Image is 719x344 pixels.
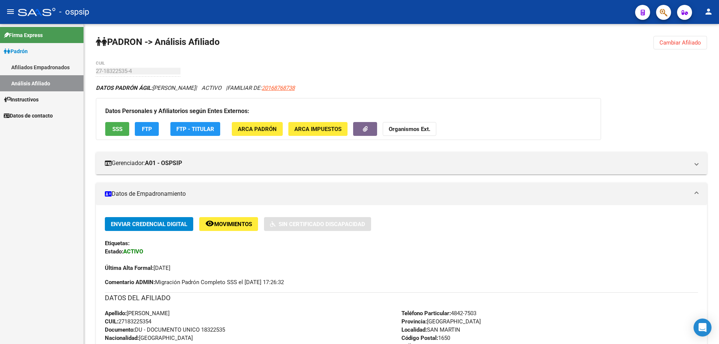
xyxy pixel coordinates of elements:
[105,190,689,198] mat-panel-title: Datos de Empadronamiento
[176,126,214,133] span: FTP - Titular
[105,240,130,247] strong: Etiquetas:
[112,126,122,133] span: SSS
[96,183,707,205] mat-expansion-panel-header: Datos de Empadronamiento
[170,122,220,136] button: FTP - Titular
[4,31,43,39] span: Firma Express
[105,279,155,286] strong: Comentario ADMIN:
[401,318,427,325] strong: Provincia:
[401,335,438,341] strong: Código Postal:
[279,221,365,228] span: Sin Certificado Discapacidad
[105,278,284,286] span: Migración Padrón Completo SSS el [DATE] 17:26:32
[704,7,713,16] mat-icon: person
[105,217,193,231] button: Enviar Credencial Digital
[105,326,135,333] strong: Documento:
[105,335,139,341] strong: Nacionalidad:
[111,221,187,228] span: Enviar Credencial Digital
[105,318,118,325] strong: CUIL:
[96,152,707,174] mat-expansion-panel-header: Gerenciador:A01 - OSPSIP
[288,122,348,136] button: ARCA Impuestos
[105,318,151,325] span: 27183225354
[96,85,295,91] i: | ACTIVO |
[694,319,712,337] div: Open Intercom Messenger
[401,326,460,333] span: SAN MARTIN
[227,85,295,91] span: FAMILIAR DE:
[105,310,170,317] span: [PERSON_NAME]
[4,47,28,55] span: Padrón
[135,122,159,136] button: FTP
[262,85,295,91] span: 20168768738
[105,122,129,136] button: SSS
[142,126,152,133] span: FTP
[401,310,476,317] span: 4842-7503
[238,126,277,133] span: ARCA Padrón
[105,326,225,333] span: DU - DOCUMENTO UNICO 18322535
[105,265,170,271] span: [DATE]
[294,126,342,133] span: ARCA Impuestos
[105,293,698,303] h3: DATOS DEL AFILIADO
[214,221,252,228] span: Movimientos
[401,310,451,317] strong: Teléfono Particular:
[264,217,371,231] button: Sin Certificado Discapacidad
[96,85,195,91] span: [PERSON_NAME]
[653,36,707,49] button: Cambiar Afiliado
[401,335,450,341] span: 1650
[105,265,154,271] strong: Última Alta Formal:
[123,248,143,255] strong: ACTIVO
[59,4,89,20] span: - ospsip
[105,335,193,341] span: [GEOGRAPHIC_DATA]
[105,248,123,255] strong: Estado:
[6,7,15,16] mat-icon: menu
[4,95,39,104] span: Instructivos
[105,106,592,116] h3: Datos Personales y Afiliatorios según Entes Externos:
[401,318,481,325] span: [GEOGRAPHIC_DATA]
[401,326,427,333] strong: Localidad:
[199,217,258,231] button: Movimientos
[205,219,214,228] mat-icon: remove_red_eye
[659,39,701,46] span: Cambiar Afiliado
[105,310,127,317] strong: Apellido:
[96,85,152,91] strong: DATOS PADRÓN ÁGIL:
[232,122,283,136] button: ARCA Padrón
[96,37,220,47] strong: PADRON -> Análisis Afiliado
[389,126,430,133] strong: Organismos Ext.
[105,159,689,167] mat-panel-title: Gerenciador:
[383,122,436,136] button: Organismos Ext.
[145,159,182,167] strong: A01 - OSPSIP
[4,112,53,120] span: Datos de contacto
